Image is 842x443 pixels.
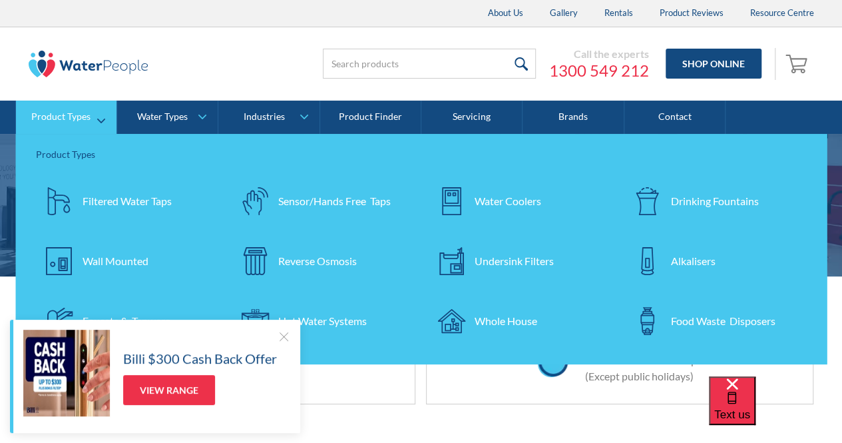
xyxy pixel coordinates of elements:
a: Reverse Osmosis [232,238,415,284]
iframe: podium webchat widget bubble [709,376,842,443]
input: Search products [323,49,536,79]
a: Undersink Filters [428,238,611,284]
div: Sensor/Hands Free Taps [278,193,391,209]
img: The Water People [29,51,148,77]
a: Wall Mounted [36,238,219,284]
a: Hot Water Systems [232,298,415,344]
div: Hot Water Systems [278,313,367,329]
div: Water Types [137,111,188,123]
a: Water Types [117,101,218,134]
a: Open empty cart [782,48,814,80]
div: Filtered Water Taps [83,193,172,209]
a: Filtered Water Taps [36,178,219,224]
a: Sensor/Hands Free Taps [232,178,415,224]
a: Brands [523,101,624,134]
a: Servicing [421,101,523,134]
div: Reverse Osmosis [278,253,357,269]
div: Call the experts [549,47,649,61]
a: Water Coolers [428,178,611,224]
nav: Product Types [16,134,827,364]
a: Product Finder [320,101,421,134]
a: Drinking Fountains [624,178,807,224]
div: Drinking Fountains [671,193,759,209]
div: Faucets & Tapware [83,313,170,329]
div: Whole House [475,313,537,329]
a: Alkalisers [624,238,807,284]
a: Faucets & Tapware [36,298,219,344]
img: Billi $300 Cash Back Offer [23,330,110,416]
div: Food Waste Disposers [671,313,775,329]
div: Alkalisers [671,253,716,269]
a: Shop Online [666,49,761,79]
div: Undersink Filters [475,253,554,269]
a: View Range [123,375,215,405]
div: Product Types [31,111,91,123]
div: Industries [243,111,284,123]
a: Industries [218,101,319,134]
div: Mon–Fri: 8.00am–5:00pm (Except public holidays) [571,352,705,384]
a: Food Waste Disposers [624,298,807,344]
a: Contact [624,101,726,134]
a: 1300 549 212 [549,61,649,81]
div: Water Coolers [475,193,541,209]
div: Product Types [36,147,807,161]
img: shopping cart [785,53,811,74]
a: Whole House [428,298,611,344]
div: Wall Mounted [83,253,148,269]
a: Product Types [16,101,116,134]
h5: Billi $300 Cash Back Offer [123,348,277,368]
